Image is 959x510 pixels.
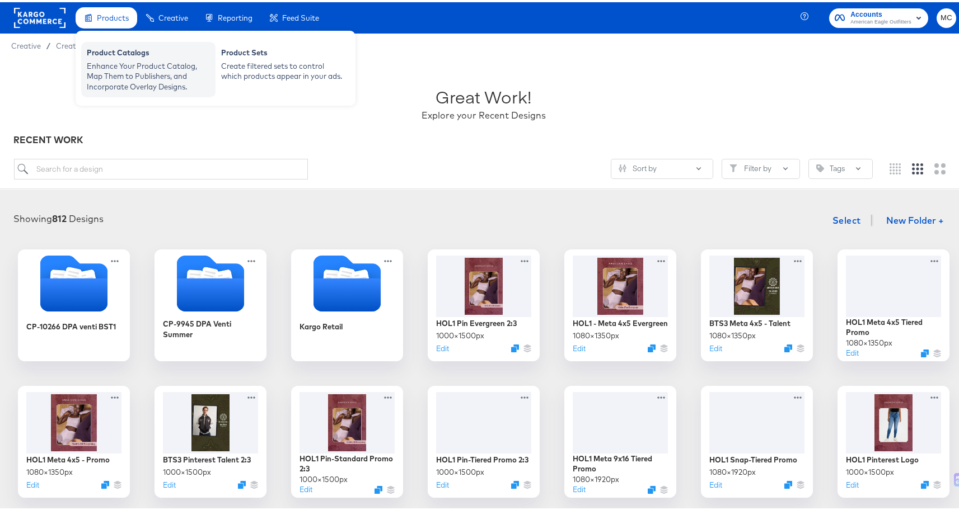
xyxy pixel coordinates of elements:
[18,384,130,495] div: HOL1 Meta 4x5 - Promo1080×1350pxEditDuplicate
[300,472,348,483] div: 1000 × 1500 px
[26,478,39,488] button: Edit
[155,384,266,495] div: BTS3 Pinterest Talent 2:31000×1500pxEditDuplicate
[26,465,73,475] div: 1080 × 1350 px
[877,209,954,230] button: New Folder +
[828,207,866,229] button: Select
[18,253,130,309] svg: Folder
[300,482,312,493] button: Edit
[573,482,586,493] button: Edit
[921,479,929,487] svg: Duplicate
[890,161,901,172] svg: Small grid
[436,328,484,339] div: 1000 × 1500 px
[709,452,797,463] div: HOL1 Snap-Tiered Promo
[56,39,108,48] a: Creative Home
[282,11,319,20] span: Feed Suite
[158,11,188,20] span: Creative
[832,210,861,226] span: Select
[436,316,517,327] div: HOL1 Pin Evergreen 2:3
[784,479,792,487] svg: Duplicate
[564,384,676,495] div: HOL1 Meta 9x16 Tiered Promo1080×1920pxEditDuplicate
[238,479,246,487] button: Duplicate
[846,346,859,356] button: Edit
[941,10,952,22] span: MC
[611,157,713,177] button: SlidersSort by
[850,7,911,18] span: Accounts
[300,319,343,330] div: Kargo Retail
[846,478,859,488] button: Edit
[436,341,449,352] button: Edit
[14,157,308,177] input: Search for a design
[291,253,403,309] svg: Folder
[709,478,722,488] button: Edit
[26,319,116,330] div: CP-10266 DPA venti BST1
[850,16,911,25] span: American Eagle Outfitters
[816,162,824,170] svg: Tag
[14,210,104,223] div: Showing Designs
[921,347,929,355] svg: Duplicate
[26,452,110,463] div: HOL1 Meta 4x5 - Promo
[701,247,813,359] div: BTS3 Meta 4x5 - Talent1080×1350pxEditDuplicate
[300,451,395,472] div: HOL1 Pin-Standard Promo 2:3
[511,479,519,487] svg: Duplicate
[436,83,532,107] div: Great Work!
[573,341,586,352] button: Edit
[709,316,790,327] div: BTS3 Meta 4x5 - Talent
[155,247,266,359] div: CP-9945 DPA Venti Summer
[14,131,954,144] div: RECENT WORK
[912,161,923,172] svg: Medium grid
[648,342,656,350] svg: Duplicate
[573,451,668,472] div: HOL1 Meta 9x16 Tiered Promo
[218,11,252,20] span: Reporting
[291,247,403,359] div: Kargo Retail
[934,161,946,172] svg: Large grid
[829,6,928,26] button: AccountsAmerican Eagle Outfitters
[709,328,756,339] div: 1080 × 1350 px
[784,342,792,350] svg: Duplicate
[709,465,756,475] div: 1080 × 1920 px
[937,6,956,26] button: MC
[511,342,519,350] svg: Duplicate
[564,247,676,359] div: HOL1 - Meta 4x5 Evergreen1080×1350pxEditDuplicate
[436,465,484,475] div: 1000 × 1500 px
[163,317,258,337] div: CP-9945 DPA Venti Summer
[436,452,528,463] div: HOL1 Pin-Tiered Promo 2:3
[619,162,626,170] svg: Sliders
[101,479,109,487] svg: Duplicate
[436,478,449,488] button: Edit
[11,39,41,48] span: Creative
[846,315,941,336] div: HOL1 Meta 4x5 Tiered Promo
[573,328,619,339] div: 1080 × 1350 px
[163,478,176,488] button: Edit
[97,11,129,20] span: Products
[41,39,56,48] span: /
[838,384,949,495] div: HOL1 Pinterest Logo1000×1500pxEditDuplicate
[846,465,894,475] div: 1000 × 1500 px
[53,211,67,222] strong: 812
[291,384,403,495] div: HOL1 Pin-Standard Promo 2:31000×1500pxEditDuplicate
[155,253,266,309] svg: Folder
[729,162,737,170] svg: Filter
[648,484,656,492] svg: Duplicate
[701,384,813,495] div: HOL1 Snap-Tiered Promo1080×1920pxEditDuplicate
[18,247,130,359] div: CP-10266 DPA venti BST1
[846,452,919,463] div: HOL1 Pinterest Logo
[163,452,251,463] div: BTS3 Pinterest Talent 2:3
[846,336,892,346] div: 1080 × 1350 px
[428,384,540,495] div: HOL1 Pin-Tiered Promo 2:31000×1500pxEditDuplicate
[573,472,619,483] div: 1080 × 1920 px
[422,107,546,120] div: Explore your Recent Designs
[375,484,382,492] svg: Duplicate
[428,247,540,359] div: HOL1 Pin Evergreen 2:31000×1500pxEditDuplicate
[838,247,949,359] div: HOL1 Meta 4x5 Tiered Promo1080×1350pxEditDuplicate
